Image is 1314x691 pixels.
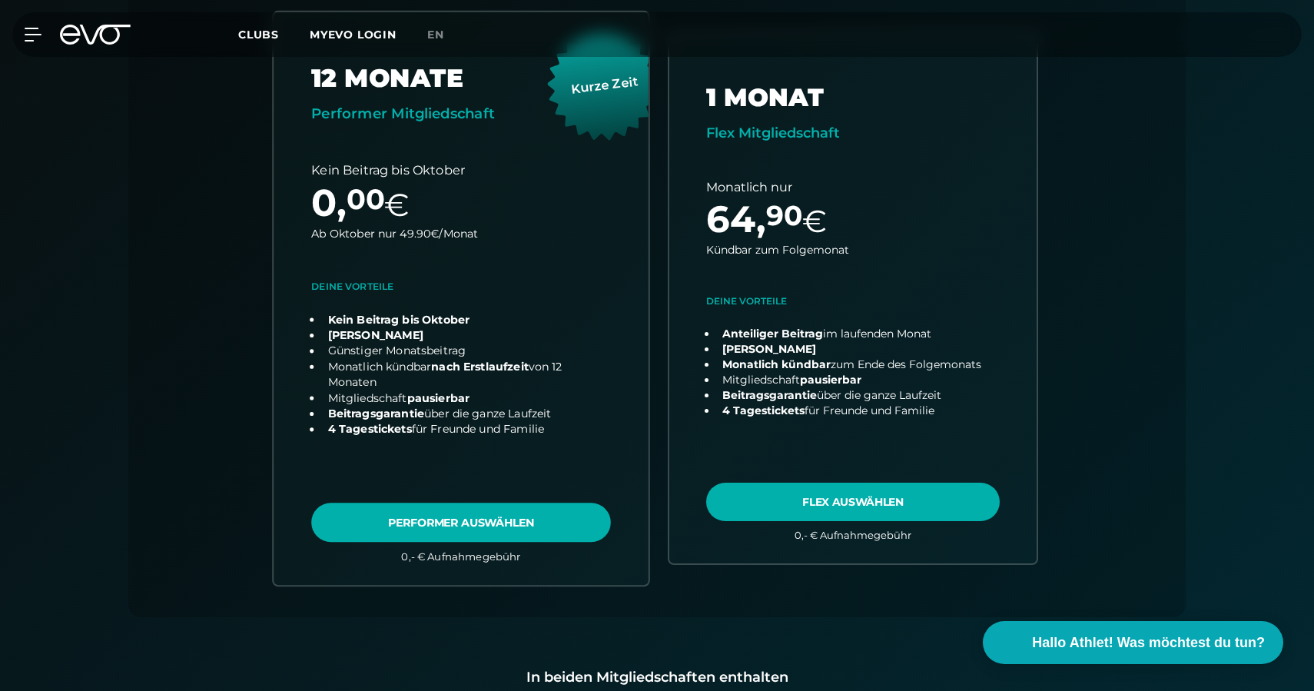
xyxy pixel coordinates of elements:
a: MYEVO LOGIN [310,28,397,42]
span: en [427,28,444,42]
button: Hallo Athlet! Was möchtest du tun? [983,621,1283,664]
span: Hallo Athlet! Was möchtest du tun? [1032,633,1265,653]
span: Clubs [238,28,279,42]
a: choose plan [669,33,1037,564]
a: en [427,26,463,44]
a: Clubs [238,27,310,42]
div: In beiden Mitgliedschaften enthalten [153,666,1161,688]
a: choose plan [274,12,649,584]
